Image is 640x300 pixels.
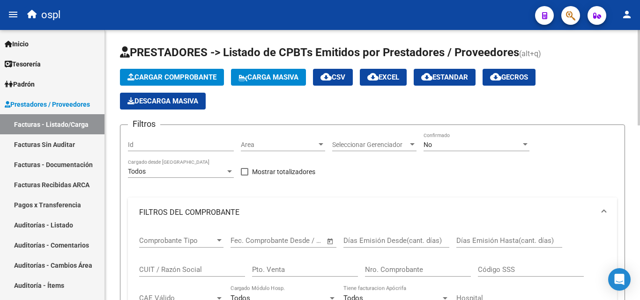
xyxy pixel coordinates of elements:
[414,69,476,86] button: Estandar
[128,117,160,131] h3: Filtros
[120,46,519,59] span: PRESTADORES -> Listado de CPBTs Emitidos por Prestadores / Proveedores
[367,71,379,82] mat-icon: cloud_download
[231,69,306,86] button: Carga Masiva
[424,141,432,148] span: No
[313,69,353,86] button: CSV
[252,166,315,177] span: Mostrar totalizadores
[490,73,528,81] span: Gecros
[421,71,432,82] mat-icon: cloud_download
[360,69,407,86] button: EXCEL
[241,141,317,149] span: Area
[120,69,224,86] button: Cargar Comprobante
[608,268,631,291] div: Open Intercom Messenger
[5,59,41,69] span: Tesorería
[120,93,206,110] app-download-masive: Descarga masiva de comprobantes (adjuntos)
[238,73,298,81] span: Carga Masiva
[127,97,198,105] span: Descarga Masiva
[231,236,268,245] input: Fecha inicio
[5,99,90,110] span: Prestadores / Proveedores
[421,73,468,81] span: Estandar
[139,207,595,218] mat-panel-title: FILTROS DEL COMPROBANTE
[139,236,215,245] span: Comprobante Tipo
[277,236,322,245] input: Fecha fin
[127,73,216,81] span: Cargar Comprobante
[120,93,206,110] button: Descarga Masiva
[519,49,541,58] span: (alt+q)
[490,71,501,82] mat-icon: cloud_download
[332,141,408,149] span: Seleccionar Gerenciador
[483,69,536,86] button: Gecros
[41,5,60,25] span: ospl
[325,236,336,247] button: Open calendar
[5,79,35,89] span: Padrón
[7,9,19,20] mat-icon: menu
[621,9,633,20] mat-icon: person
[128,168,146,175] span: Todos
[320,73,345,81] span: CSV
[367,73,399,81] span: EXCEL
[5,39,29,49] span: Inicio
[128,198,617,227] mat-expansion-panel-header: FILTROS DEL COMPROBANTE
[320,71,332,82] mat-icon: cloud_download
